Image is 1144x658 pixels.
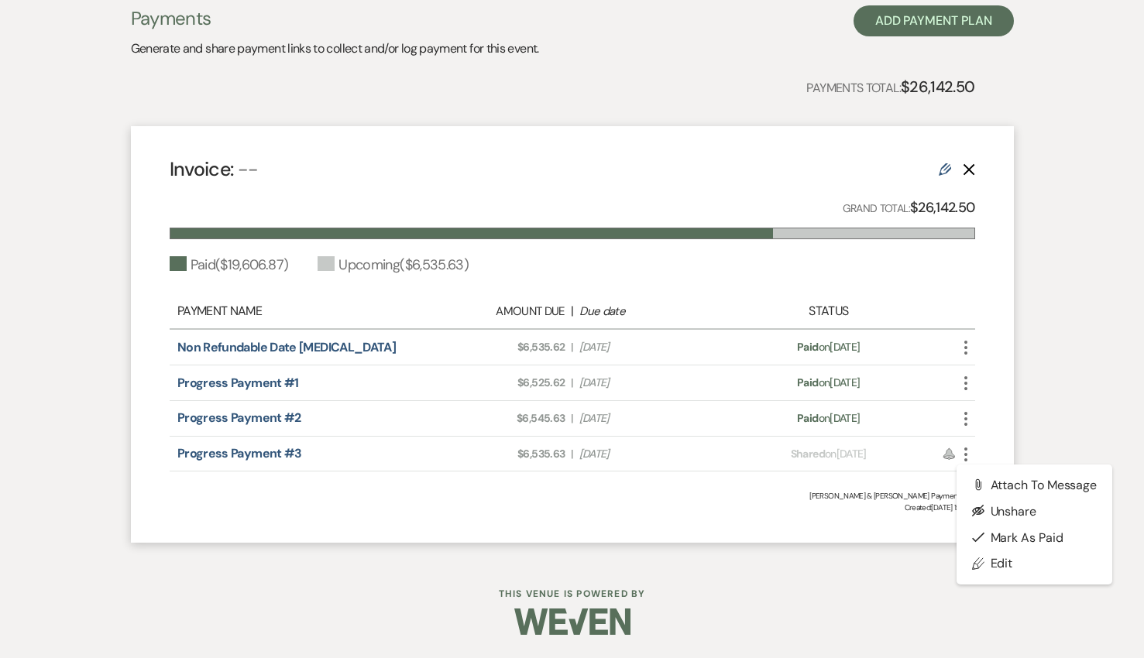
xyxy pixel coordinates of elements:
span: [DATE] [579,446,722,462]
p: Grand Total: [843,197,975,219]
div: Paid ( $19,606.87 ) [170,255,289,276]
span: [DATE] [579,375,722,391]
span: | [571,446,572,462]
span: | [571,339,572,355]
span: -- [238,156,259,182]
div: Due date [579,303,722,320]
span: $6,535.63 [422,446,565,462]
a: Progress Payment #2 [177,410,301,426]
span: Paid [797,411,818,425]
span: Created: [DATE] 1:51 PM [170,502,975,513]
div: Upcoming ( $6,535.63 ) [318,255,469,276]
a: Non Refundable Date [MEDICAL_DATA] [177,339,396,355]
h4: Invoice: [170,156,259,183]
span: $6,545.63 [422,410,565,427]
div: [PERSON_NAME] & [PERSON_NAME] Payment Plan [170,490,975,502]
span: $6,525.62 [422,375,565,391]
h3: Payments [131,5,539,32]
div: on [DATE] [730,375,927,391]
div: | [414,302,730,320]
div: Payment Name [177,302,414,320]
span: [DATE] [579,339,722,355]
div: Amount Due [422,303,565,320]
div: on [DATE] [730,339,927,355]
span: $6,535.62 [422,339,565,355]
span: Paid [797,340,818,354]
p: Generate and share payment links to collect and/or log payment for this event. [131,39,539,59]
a: Progress Payment #1 [177,375,299,391]
span: Paid [797,375,818,389]
p: Payments Total: [806,74,974,99]
strong: $26,142.50 [910,198,975,217]
a: Edit [957,550,1113,577]
strong: $26,142.50 [901,77,975,97]
a: Progress Payment #3 [177,445,302,461]
button: Unshare [957,498,1113,524]
button: Attach to Message [957,472,1113,499]
div: on [DATE] [730,410,927,427]
span: [DATE] [579,410,722,427]
button: Add Payment Plan [854,5,1014,36]
img: Weven Logo [514,595,630,649]
div: on [DATE] [730,446,927,462]
div: Status [730,302,927,320]
span: | [571,410,572,427]
span: Shared [791,447,825,461]
span: | [571,375,572,391]
button: Mark as Paid [957,524,1113,550]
